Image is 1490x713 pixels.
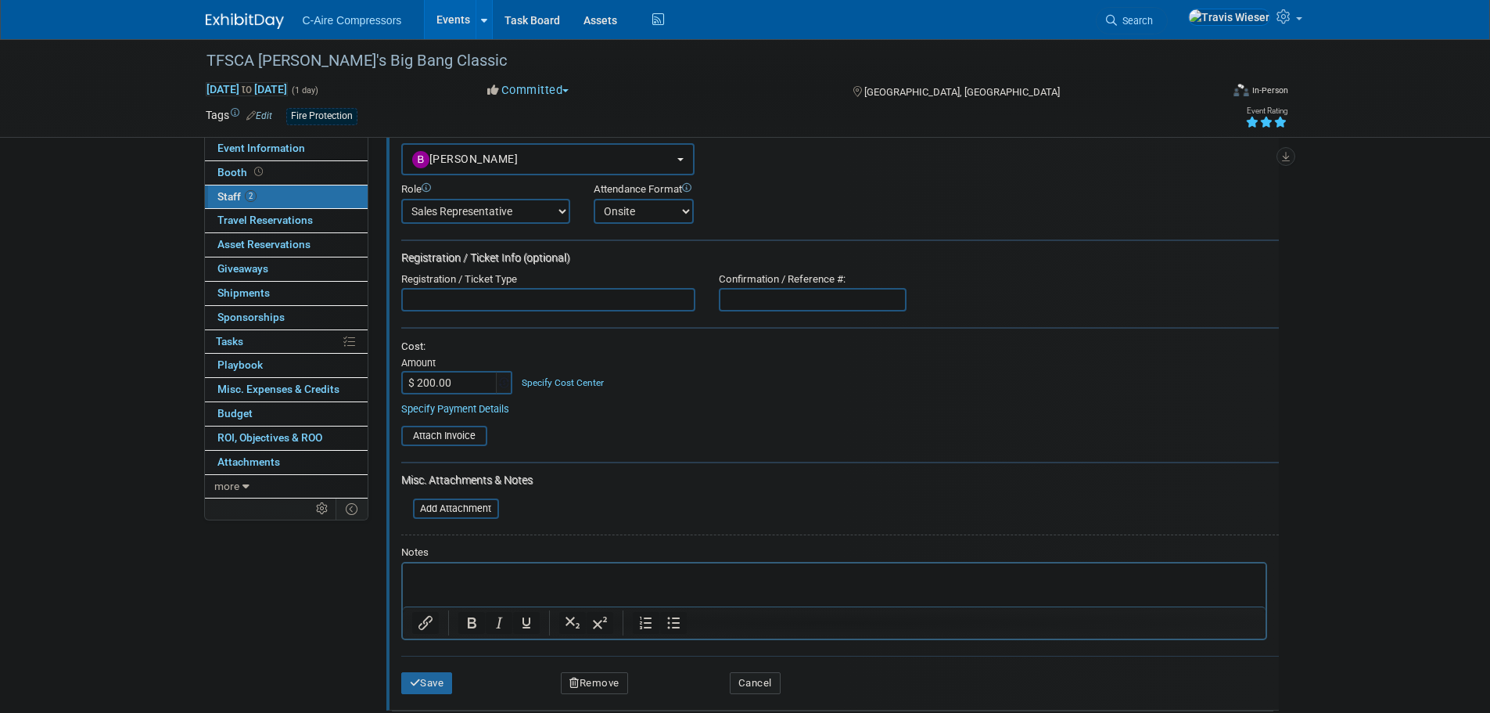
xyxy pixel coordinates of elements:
td: Toggle Event Tabs [336,499,368,519]
a: Misc. Expenses & Credits [205,378,368,402]
div: Role [401,183,570,196]
a: Edit [246,110,272,121]
span: Search [1117,15,1153,27]
div: Confirmation / Reference #: [719,273,907,286]
span: ROI, Objectives & ROO [217,431,322,444]
a: ROI, Objectives & ROO [205,427,368,450]
span: Booth [217,166,266,178]
a: more [205,475,368,499]
div: In-Person [1251,85,1288,96]
button: Bullet list [660,612,687,634]
img: Format-Inperson.png [1233,84,1249,96]
span: Sponsorships [217,311,285,323]
a: Shipments [205,282,368,305]
div: TFSCA [PERSON_NAME]'s Big Bang Classic [201,47,1197,75]
span: C-Aire Compressors [303,14,402,27]
span: Misc. Expenses & Credits [217,383,339,395]
span: Attachments [217,456,280,468]
span: to [239,83,254,95]
button: Italic [486,612,512,634]
div: Event Rating [1245,107,1287,115]
span: more [214,480,239,492]
button: Superscript [587,612,613,634]
span: Booth not reserved yet [251,166,266,178]
button: Cancel [730,672,781,694]
img: Travis Wieser [1188,9,1270,26]
span: Budget [217,407,253,420]
iframe: Rich Text Area [403,564,1266,607]
a: Playbook [205,354,368,377]
a: Specify Cost Center [522,377,604,388]
a: Travel Reservations [205,209,368,232]
a: Tasks [205,330,368,354]
div: Amount [401,357,515,371]
button: Save [401,672,453,694]
span: Shipments [217,286,270,299]
button: Underline [513,612,540,634]
a: Event Information [205,137,368,160]
td: Tags [206,107,272,125]
a: Asset Reservations [205,233,368,257]
div: Event Format [1128,81,1289,105]
span: Giveaways [217,262,268,275]
div: Misc. Attachments & Notes [401,474,1279,488]
div: Attendance Format [594,183,795,196]
span: [PERSON_NAME] [412,153,519,165]
button: Bold [458,612,485,634]
a: Search [1096,7,1168,34]
a: Sponsorships [205,306,368,329]
span: [GEOGRAPHIC_DATA], [GEOGRAPHIC_DATA] [864,86,1060,98]
img: ExhibitDay [206,13,284,29]
div: Cost: [401,340,1279,354]
div: Registration / Ticket Type [401,273,695,286]
span: [DATE] [DATE] [206,82,288,96]
span: Travel Reservations [217,214,313,226]
span: Staff [217,190,257,203]
span: 2 [245,190,257,202]
button: Subscript [559,612,586,634]
span: Tasks [216,335,243,347]
td: Personalize Event Tab Strip [309,499,336,519]
button: Numbered list [633,612,659,634]
button: Insert/edit link [412,612,439,634]
a: Booth [205,161,368,185]
span: Asset Reservations [217,238,311,250]
span: Playbook [217,358,263,371]
a: Budget [205,402,368,426]
a: Giveaways [205,257,368,281]
div: Fire Protection [286,108,357,124]
button: Remove [561,672,628,694]
span: (1 day) [290,85,318,95]
div: Registration / Ticket Info (optional) [401,251,1279,265]
button: Committed [482,82,575,99]
a: Specify Payment Details [401,403,509,415]
a: Attachments [205,451,368,474]
a: Staff2 [205,185,368,209]
span: Event Information [217,142,305,154]
div: Notes [401,546,1267,560]
button: [PERSON_NAME] [401,143,695,175]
